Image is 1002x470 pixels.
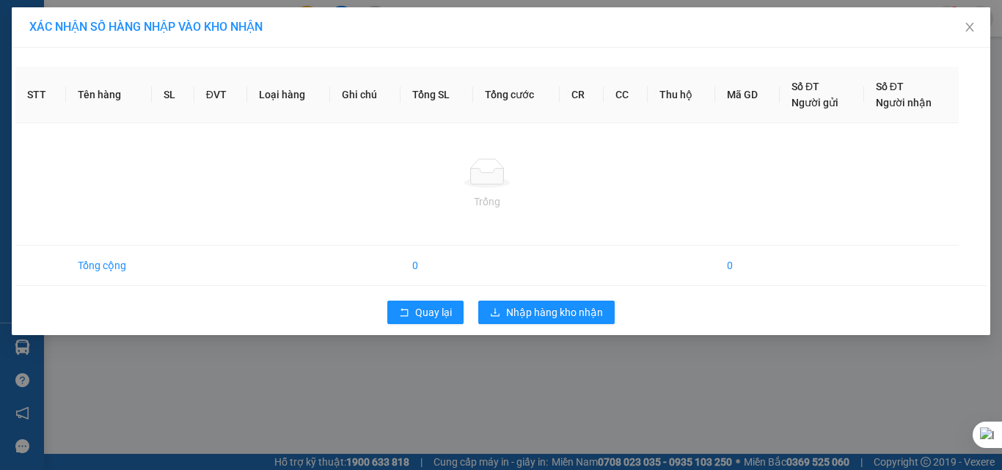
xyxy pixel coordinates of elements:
th: Loại hàng [247,67,331,123]
td: 0 [715,246,780,286]
div: Trống [27,194,947,210]
span: Nhập hàng kho nhận [506,304,603,320]
span: Số ĐT [876,81,904,92]
th: Tổng SL [401,67,473,123]
th: Thu hộ [648,67,715,123]
span: Người nhận [876,97,932,109]
th: CR [560,67,604,123]
th: Tên hàng [66,67,152,123]
span: rollback [399,307,409,319]
th: Tổng cước [473,67,560,123]
span: download [490,307,500,319]
th: CC [604,67,648,123]
button: rollbackQuay lại [387,301,464,324]
span: XÁC NHẬN SỐ HÀNG NHẬP VÀO KHO NHẬN [29,20,263,34]
th: SL [152,67,194,123]
td: 0 [401,246,473,286]
span: Quay lại [415,304,452,320]
button: downloadNhập hàng kho nhận [478,301,615,324]
th: ĐVT [194,67,247,123]
span: close [964,21,976,33]
td: Tổng cộng [66,246,152,286]
th: STT [15,67,66,123]
button: Close [949,7,990,48]
span: Người gửi [791,97,838,109]
th: Ghi chú [330,67,401,123]
th: Mã GD [715,67,780,123]
span: Số ĐT [791,81,819,92]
